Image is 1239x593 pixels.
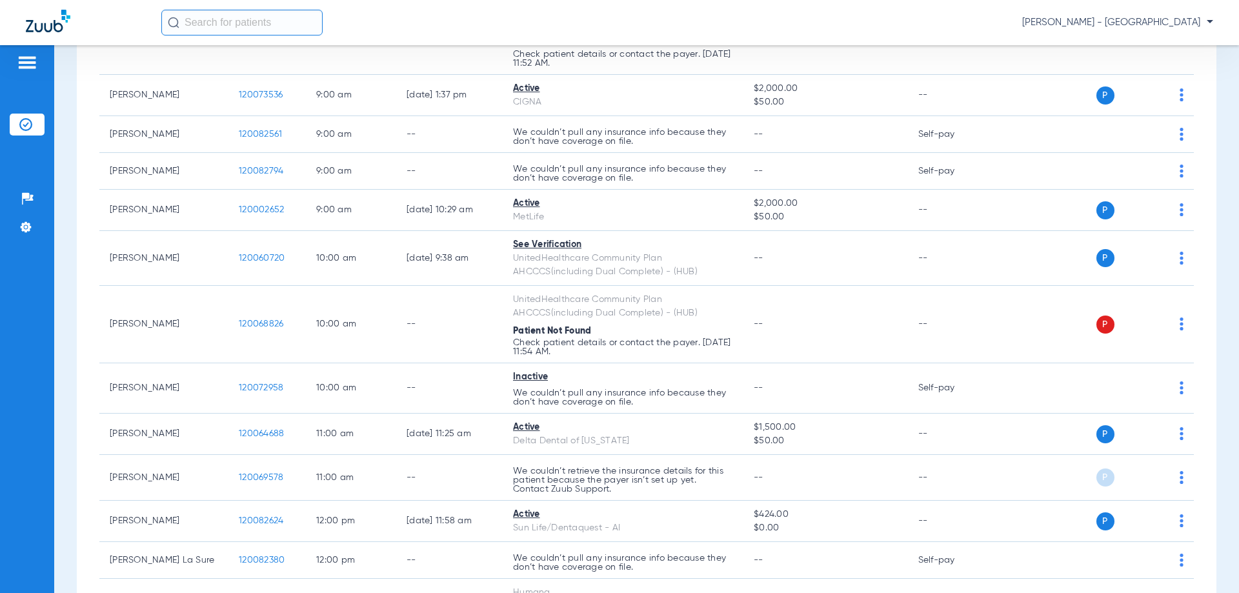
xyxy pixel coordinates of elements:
[306,542,396,579] td: 12:00 PM
[99,116,228,153] td: [PERSON_NAME]
[908,231,995,286] td: --
[754,166,763,176] span: --
[754,383,763,392] span: --
[1151,471,1163,484] img: x.svg
[239,319,283,328] span: 120068826
[306,116,396,153] td: 9:00 AM
[1151,128,1163,141] img: x.svg
[1180,252,1184,265] img: group-dot-blue.svg
[26,10,70,32] img: Zuub Logo
[306,286,396,363] td: 10:00 AM
[754,319,763,328] span: --
[396,414,503,455] td: [DATE] 11:25 AM
[1096,468,1114,487] span: P
[513,210,733,224] div: MetLife
[1151,88,1163,101] img: x.svg
[513,467,733,494] p: We couldn’t retrieve the insurance details for this patient because the payer isn’t set up yet. C...
[99,75,228,116] td: [PERSON_NAME]
[754,508,897,521] span: $424.00
[513,421,733,434] div: Active
[1151,252,1163,265] img: x.svg
[306,455,396,501] td: 11:00 AM
[754,130,763,139] span: --
[1022,16,1213,29] span: [PERSON_NAME] - [GEOGRAPHIC_DATA]
[513,508,733,521] div: Active
[99,414,228,455] td: [PERSON_NAME]
[908,363,995,414] td: Self-pay
[513,521,733,535] div: Sun Life/Dentaquest - AI
[239,130,282,139] span: 120082561
[306,363,396,414] td: 10:00 AM
[908,75,995,116] td: --
[513,434,733,448] div: Delta Dental of [US_STATE]
[239,383,283,392] span: 120072958
[908,501,995,542] td: --
[1180,554,1184,567] img: group-dot-blue.svg
[306,501,396,542] td: 12:00 PM
[396,190,503,231] td: [DATE] 10:29 AM
[161,10,323,35] input: Search for patients
[754,521,897,535] span: $0.00
[239,516,283,525] span: 120082624
[99,286,228,363] td: [PERSON_NAME]
[754,82,897,95] span: $2,000.00
[754,254,763,263] span: --
[306,231,396,286] td: 10:00 AM
[396,501,503,542] td: [DATE] 11:58 AM
[513,95,733,109] div: CIGNA
[513,38,591,47] span: Patient Not Found
[513,388,733,407] p: We couldn’t pull any insurance info because they don’t have coverage on file.
[1180,427,1184,440] img: group-dot-blue.svg
[908,116,995,153] td: Self-pay
[239,166,283,176] span: 120082794
[239,205,284,214] span: 120002652
[99,231,228,286] td: [PERSON_NAME]
[1151,203,1163,216] img: x.svg
[513,338,733,356] p: Check patient details or contact the payer. [DATE] 11:54 AM.
[1151,554,1163,567] img: x.svg
[306,190,396,231] td: 9:00 AM
[1151,514,1163,527] img: x.svg
[396,231,503,286] td: [DATE] 9:38 AM
[396,455,503,501] td: --
[239,556,285,565] span: 120082380
[306,414,396,455] td: 11:00 AM
[1180,317,1184,330] img: group-dot-blue.svg
[1096,316,1114,334] span: P
[239,473,283,482] span: 120069578
[908,414,995,455] td: --
[1096,249,1114,267] span: P
[306,153,396,190] td: 9:00 AM
[754,421,897,434] span: $1,500.00
[908,286,995,363] td: --
[239,90,283,99] span: 120073536
[1180,471,1184,484] img: group-dot-blue.svg
[1096,86,1114,105] span: P
[1151,317,1163,330] img: x.svg
[513,165,733,183] p: We couldn’t pull any insurance info because they don’t have coverage on file.
[1096,201,1114,219] span: P
[306,75,396,116] td: 9:00 AM
[513,128,733,146] p: We couldn’t pull any insurance info because they don’t have coverage on file.
[1151,381,1163,394] img: x.svg
[908,542,995,579] td: Self-pay
[1180,165,1184,177] img: group-dot-blue.svg
[513,252,733,279] div: UnitedHealthcare Community Plan AHCCCS(including Dual Complete) - (HUB)
[17,55,37,70] img: hamburger-icon
[908,153,995,190] td: Self-pay
[239,429,284,438] span: 120064688
[1180,203,1184,216] img: group-dot-blue.svg
[908,190,995,231] td: --
[754,95,897,109] span: $50.00
[513,327,591,336] span: Patient Not Found
[99,153,228,190] td: [PERSON_NAME]
[1151,165,1163,177] img: x.svg
[513,370,733,384] div: Inactive
[1096,512,1114,530] span: P
[99,501,228,542] td: [PERSON_NAME]
[1096,425,1114,443] span: P
[168,17,179,28] img: Search Icon
[1180,88,1184,101] img: group-dot-blue.svg
[396,542,503,579] td: --
[754,556,763,565] span: --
